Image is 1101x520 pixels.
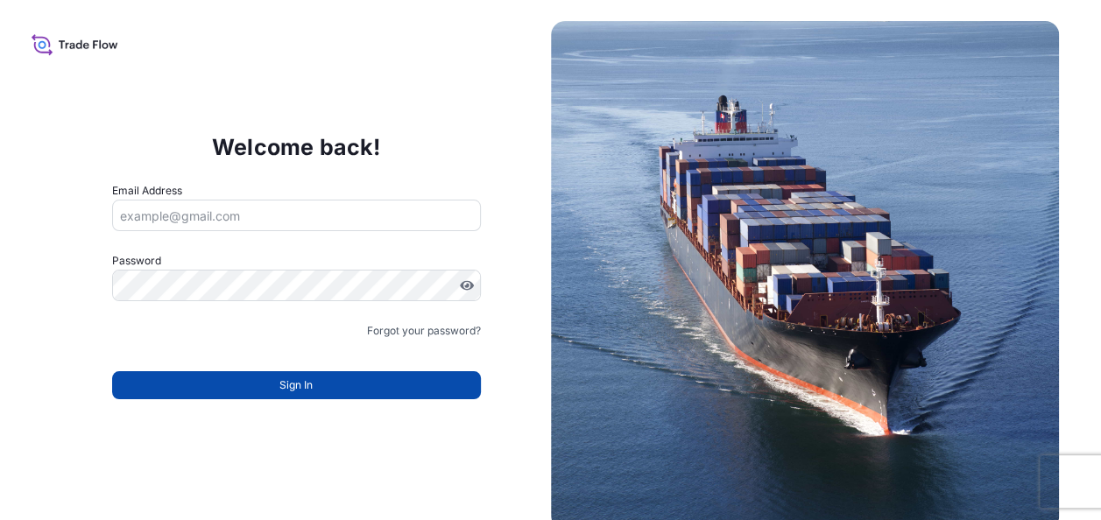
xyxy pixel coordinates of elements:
a: Forgot your password? [367,322,481,340]
label: Password [112,252,481,270]
span: Sign In [279,376,313,394]
button: Show password [460,278,474,292]
label: Email Address [112,182,182,200]
button: Sign In [112,371,481,399]
input: example@gmail.com [112,200,481,231]
p: Welcome back! [212,133,381,161]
